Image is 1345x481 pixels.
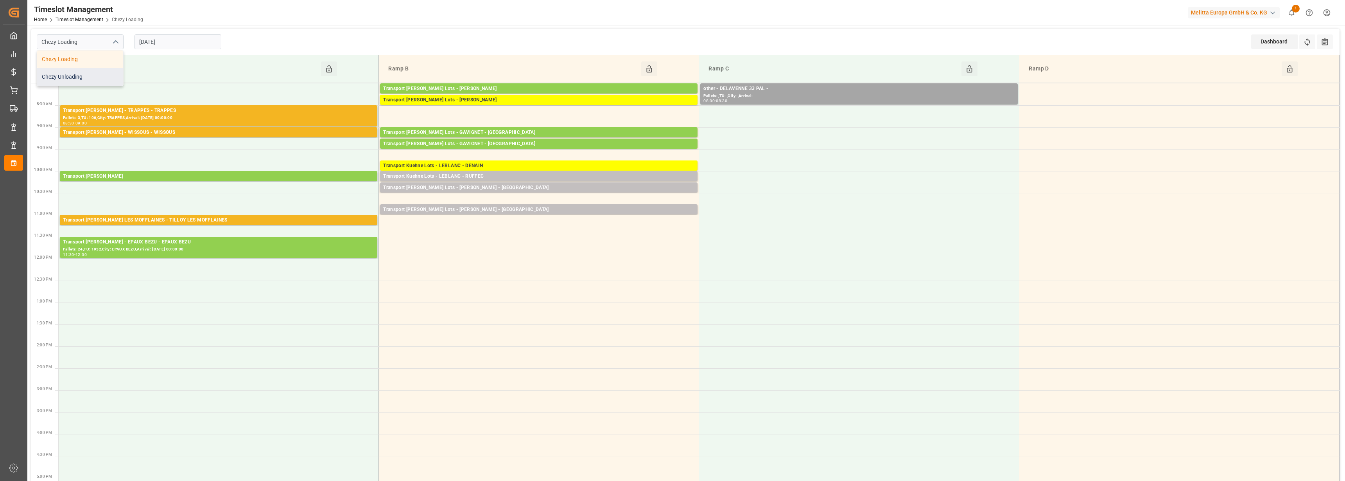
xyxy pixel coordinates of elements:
[385,61,641,76] div: Ramp B
[65,61,321,76] div: Ramp A
[37,343,52,347] span: 2:00 PM
[1300,4,1318,22] button: Help Center
[63,216,374,224] div: Transport [PERSON_NAME] LES MOFFLAINES - TILLOY LES MOFFLAINES
[34,211,52,216] span: 11:00 AM
[63,246,374,253] div: Pallets: 24,TU: 1932,City: EPAUX BEZU,Arrival: [DATE] 00:00:00
[716,99,727,103] div: 08:30
[383,85,694,93] div: Transport [PERSON_NAME] Lots - [PERSON_NAME]
[383,104,694,111] div: Pallets: 14,TU: 416,City: CARQUEFOU,Arrival: [DATE] 00:00:00
[34,255,52,259] span: 12:00 PM
[383,93,694,99] div: Pallets: 22,TU: 534,City: CARQUEFOU,Arrival: [DATE] 00:00:00
[63,129,374,137] div: Transport [PERSON_NAME] - WISSOUS - WISSOUS
[37,452,52,457] span: 4:30 PM
[383,148,694,155] div: Pallets: 7,TU: 456,City: [GEOGRAPHIC_DATA],Arrival: [DATE] 00:00:00
[56,17,103,22] a: Timeslot Management
[34,168,52,172] span: 10:00 AM
[37,299,52,303] span: 1:00 PM
[383,180,694,187] div: Pallets: ,TU: 381,City: RUFFEC,Arrival: [DATE] 00:00:00
[63,180,374,187] div: Pallets: ,TU: 116,City: [GEOGRAPHIC_DATA],Arrival: [DATE] 00:00:00
[134,34,221,49] input: DD-MM-YYYY
[37,124,52,128] span: 9:00 AM
[109,36,121,48] button: close menu
[34,189,52,194] span: 10:30 AM
[63,173,374,180] div: Transport [PERSON_NAME]
[1026,61,1282,76] div: Ramp D
[37,474,52,479] span: 5:00 PM
[63,107,374,115] div: Transport [PERSON_NAME] - TRAPPES - TRAPPES
[37,146,52,150] span: 9:30 AM
[37,34,124,49] input: Type to search/select
[37,68,123,86] div: Chezy Unloading
[37,387,52,391] span: 3:00 PM
[383,214,694,220] div: Pallets: 2,TU: 513,City: [GEOGRAPHIC_DATA],Arrival: [DATE] 00:00:00
[383,162,694,170] div: Transport Kuehne Lots - LEBLANC - DENAIN
[63,121,74,125] div: 08:30
[74,253,75,256] div: -
[383,140,694,148] div: Transport [PERSON_NAME] Lots - GAVIGNET - [GEOGRAPHIC_DATA]
[383,96,694,104] div: Transport [PERSON_NAME] Lots - [PERSON_NAME]
[383,206,694,214] div: Transport [PERSON_NAME] Lots - [PERSON_NAME] - [GEOGRAPHIC_DATA]
[34,277,52,281] span: 12:30 PM
[75,253,87,256] div: 12:00
[63,115,374,121] div: Pallets: 3,TU: 106,City: TRAPPES,Arrival: [DATE] 00:00:00
[34,233,52,238] span: 11:30 AM
[703,93,1015,99] div: Pallets: ,TU: ,City: ,Arrival:
[1292,5,1300,13] span: 1
[37,409,52,413] span: 3:30 PM
[75,121,87,125] div: 09:00
[1251,34,1298,49] div: Dashboard
[1188,7,1280,18] div: Melitta Europa GmbH & Co. KG
[383,184,694,192] div: Transport [PERSON_NAME] Lots - [PERSON_NAME] - [GEOGRAPHIC_DATA]
[703,99,715,103] div: 08:00
[703,85,1015,93] div: other - DELAVENNE 33 PAL -
[383,192,694,198] div: Pallets: ,TU: 396,City: [GEOGRAPHIC_DATA],Arrival: [DATE] 00:00:00
[383,173,694,180] div: Transport Kuehne Lots - LEBLANC - RUFFEC
[715,99,716,103] div: -
[37,431,52,435] span: 4:00 PM
[34,17,47,22] a: Home
[383,137,694,143] div: Pallets: 8,TU: 1416,City: [GEOGRAPHIC_DATA],Arrival: [DATE] 00:00:00
[34,4,143,15] div: Timeslot Management
[1283,4,1300,22] button: show 1 new notifications
[1188,5,1283,20] button: Melitta Europa GmbH & Co. KG
[37,50,123,68] div: Chezy Loading
[74,121,75,125] div: -
[63,224,374,231] div: Pallets: 4,TU: ,City: TILLOY LES MOFFLAINES,Arrival: [DATE] 00:00:00
[63,137,374,143] div: Pallets: 3,TU: 154,City: WISSOUS,Arrival: [DATE] 00:00:00
[705,61,961,76] div: Ramp C
[383,170,694,177] div: Pallets: ,TU: 542,City: [GEOGRAPHIC_DATA],Arrival: [DATE] 00:00:00
[383,129,694,137] div: Transport [PERSON_NAME] Lots - GAVIGNET - [GEOGRAPHIC_DATA]
[63,253,74,256] div: 11:30
[37,102,52,106] span: 8:30 AM
[63,238,374,246] div: Transport [PERSON_NAME] - EPAUX BEZU - EPAUX BEZU
[37,321,52,325] span: 1:30 PM
[37,365,52,369] span: 2:30 PM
